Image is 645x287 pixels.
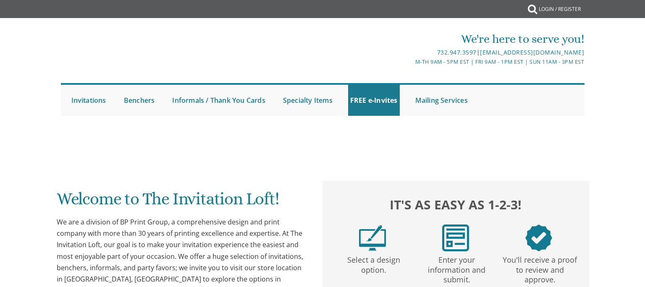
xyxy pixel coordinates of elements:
[236,57,584,66] div: M-Th 9am - 5pm EST | Fri 9am - 1pm EST | Sun 11am - 3pm EST
[417,251,497,285] p: Enter your information and submit.
[236,31,584,47] div: We're here to serve you!
[480,48,584,56] a: [EMAIL_ADDRESS][DOMAIN_NAME]
[69,85,108,116] a: Invitations
[122,85,157,116] a: Benchers
[359,224,386,251] img: step1.png
[57,190,306,214] h1: Welcome to The Invitation Loft!
[442,224,469,251] img: step2.png
[437,48,477,56] a: 732.947.3597
[500,251,580,285] p: You'll receive a proof to review and approve.
[348,85,400,116] a: FREE e-Invites
[525,224,552,251] img: step3.png
[170,85,267,116] a: Informals / Thank You Cards
[236,47,584,57] div: |
[331,195,580,214] h2: It's as easy as 1-2-3!
[334,251,414,275] p: Select a design option.
[281,85,335,116] a: Specialty Items
[413,85,470,116] a: Mailing Services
